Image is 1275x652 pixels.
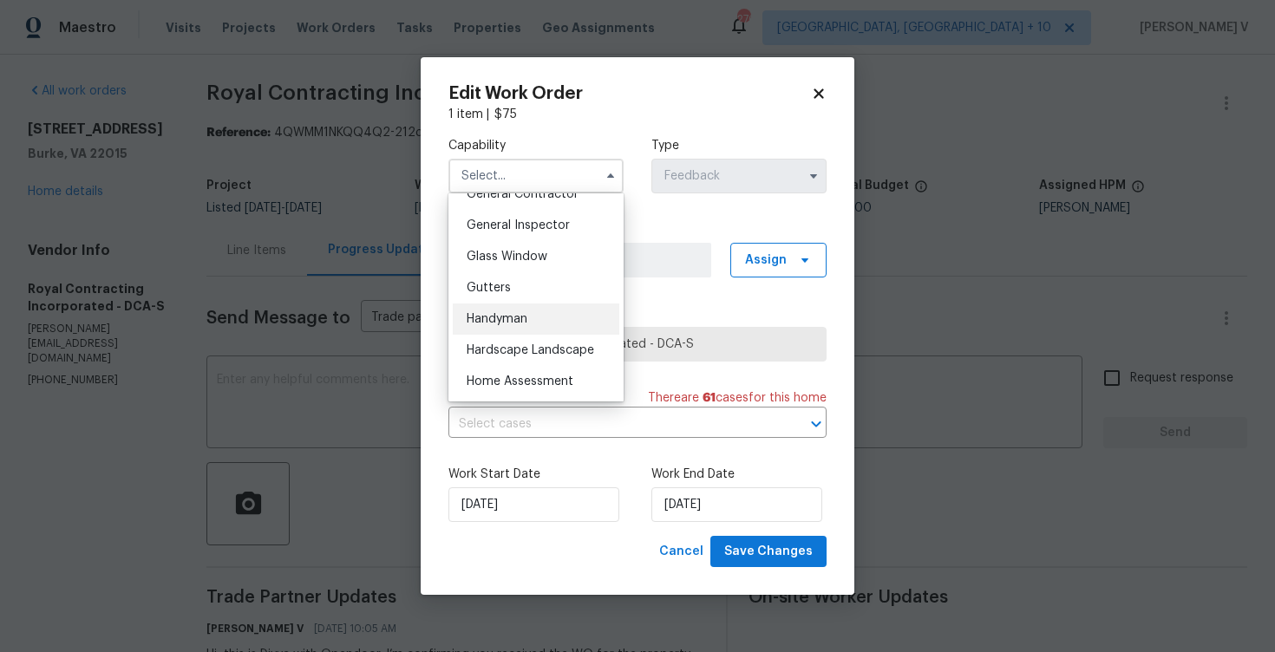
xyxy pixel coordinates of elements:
div: 1 item | [448,106,827,123]
span: Save Changes [724,541,813,563]
span: Royal Contracting Incorporated - DCA-S [463,336,812,353]
span: $ 75 [494,108,517,121]
h2: Edit Work Order [448,85,811,102]
label: Capability [448,137,624,154]
span: There are case s for this home [648,389,827,407]
span: General Inspector [467,219,570,231]
input: M/D/YYYY [448,487,619,522]
label: Type [651,137,827,154]
span: Gutters [467,282,511,294]
button: Cancel [652,536,710,568]
label: Work Start Date [448,466,624,483]
span: Hardscape Landscape [467,344,594,356]
input: Select... [651,159,827,193]
span: Handyman [467,313,527,325]
label: Work End Date [651,466,827,483]
span: Glass Window [467,251,547,263]
button: Hide options [600,166,621,186]
span: General Contractor [467,188,579,200]
label: Trade Partner [448,305,827,323]
input: Select cases [448,411,778,438]
button: Show options [803,166,824,186]
input: Select... [448,159,624,193]
input: M/D/YYYY [651,487,822,522]
span: Assign [745,251,787,269]
label: Work Order Manager [448,221,827,238]
button: Open [804,412,828,436]
span: Home Assessment [467,375,573,388]
span: Cancel [659,541,703,563]
span: 61 [703,392,716,404]
button: Save Changes [710,536,827,568]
